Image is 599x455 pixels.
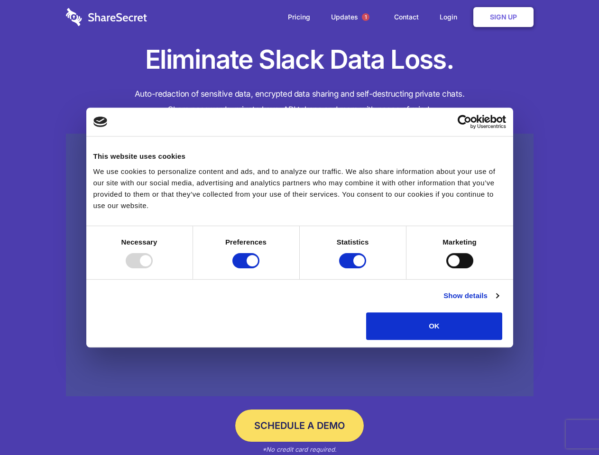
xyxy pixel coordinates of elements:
strong: Necessary [121,238,157,246]
button: OK [366,312,502,340]
h4: Auto-redaction of sensitive data, encrypted data sharing and self-destructing private chats. Shar... [66,86,534,118]
a: Show details [443,290,498,301]
div: We use cookies to personalize content and ads, and to analyze our traffic. We also share informat... [93,166,506,211]
a: Login [430,2,471,32]
span: 1 [362,13,369,21]
strong: Preferences [225,238,267,246]
h1: Eliminate Slack Data Loss. [66,43,534,77]
a: Sign Up [473,7,534,27]
a: Usercentrics Cookiebot - opens in a new window [423,115,506,129]
strong: Marketing [442,238,477,246]
a: Pricing [278,2,320,32]
img: logo [93,117,108,127]
a: Contact [385,2,428,32]
a: Schedule a Demo [235,409,364,442]
em: *No credit card required. [262,446,337,453]
img: logo-wordmark-white-trans-d4663122ce5f474addd5e946df7df03e33cb6a1c49d2221995e7729f52c070b2.svg [66,8,147,26]
strong: Statistics [337,238,369,246]
div: This website uses cookies [93,151,506,162]
a: Wistia video thumbnail [66,134,534,397]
